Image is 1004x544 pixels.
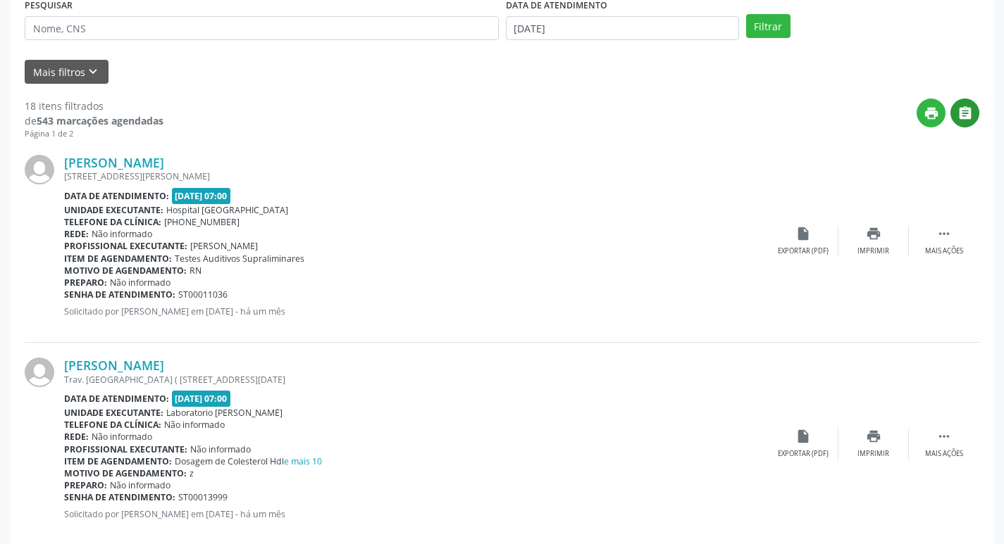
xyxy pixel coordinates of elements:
[64,491,175,503] b: Senha de atendimento:
[778,246,829,256] div: Exportar (PDF)
[25,128,163,140] div: Página 1 de 2
[64,305,768,317] p: Solicitado por [PERSON_NAME] em [DATE] - há um mês
[857,246,889,256] div: Imprimir
[936,226,952,241] i: 
[64,216,161,228] b: Telefone da clínica:
[25,358,54,387] img: img
[506,16,739,40] input: Selecione um intervalo
[746,14,791,38] button: Filtrar
[64,253,172,265] b: Item de agendamento:
[178,289,228,301] span: ST00011036
[64,393,169,405] b: Data de atendimento:
[25,16,499,40] input: Nome, CNS
[64,443,187,455] b: Profissional executante:
[25,113,163,128] div: de
[64,358,164,373] a: [PERSON_NAME]
[64,265,187,277] b: Motivo de agendamento:
[64,431,89,443] b: Rede:
[64,277,107,289] b: Preparo:
[64,479,107,491] b: Preparo:
[190,265,202,277] span: RN
[64,170,768,182] div: [STREET_ADDRESS][PERSON_NAME]
[64,240,187,252] b: Profissional executante:
[25,99,163,113] div: 18 itens filtrados
[64,228,89,240] b: Rede:
[64,289,175,301] b: Senha de atendimento:
[925,246,963,256] div: Mais ações
[110,277,171,289] span: Não informado
[190,443,251,455] span: Não informado
[917,99,946,127] button: print
[857,449,889,459] div: Imprimir
[172,188,231,204] span: [DATE] 07:00
[795,429,811,444] i: insert_drive_file
[64,374,768,386] div: Trav. [GEOGRAPHIC_DATA] ( [STREET_ADDRESS][DATE]
[166,407,283,419] span: Laboratorio [PERSON_NAME]
[64,419,161,431] b: Telefone da clínica:
[164,419,225,431] span: Não informado
[64,204,163,216] b: Unidade executante:
[64,508,768,520] p: Solicitado por [PERSON_NAME] em [DATE] - há um mês
[37,114,163,127] strong: 543 marcações agendadas
[166,204,288,216] span: Hospital [GEOGRAPHIC_DATA]
[25,60,109,84] button: Mais filtroskeyboard_arrow_down
[164,216,240,228] span: [PHONE_NUMBER]
[64,190,169,202] b: Data de atendimento:
[64,155,164,170] a: [PERSON_NAME]
[957,106,973,121] i: 
[936,429,952,444] i: 
[64,467,187,479] b: Motivo de agendamento:
[172,391,231,407] span: [DATE] 07:00
[866,429,881,444] i: print
[866,226,881,241] i: print
[92,431,152,443] span: Não informado
[178,491,228,503] span: ST00013999
[190,240,258,252] span: [PERSON_NAME]
[925,449,963,459] div: Mais ações
[64,407,163,419] b: Unidade executante:
[92,228,152,240] span: Não informado
[284,455,322,467] a: e mais 10
[64,455,172,467] b: Item de agendamento:
[795,226,811,241] i: insert_drive_file
[950,99,979,127] button: 
[175,253,304,265] span: Testes Auditivos Supraliminares
[778,449,829,459] div: Exportar (PDF)
[85,64,101,80] i: keyboard_arrow_down
[190,467,194,479] span: z
[25,155,54,184] img: img
[175,455,322,467] span: Dosagem de Colesterol Hdl
[110,479,171,491] span: Não informado
[924,106,939,121] i: print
